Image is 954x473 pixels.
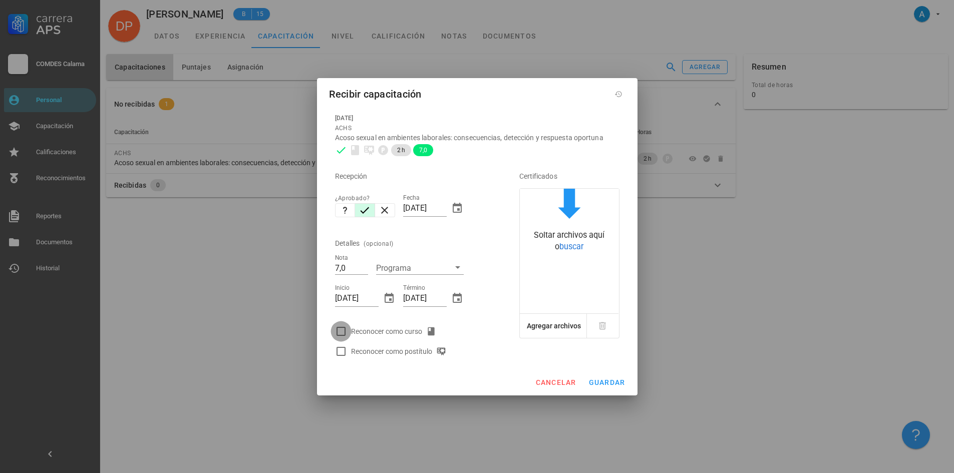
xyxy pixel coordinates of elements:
div: Soltar archivos aquí o [520,230,619,252]
label: Fecha [403,194,419,202]
span: 7,0 [419,144,427,156]
button: Agregar archivos [520,314,587,338]
span: cancelar [535,378,576,386]
span: ACHS [335,125,352,132]
div: Certificados [519,164,619,188]
div: Reconocer como postítulo [351,345,450,357]
span: 2 h [397,144,405,156]
div: Recibir capacitación [329,86,422,102]
div: ¿Aprobado? [335,193,396,203]
button: guardar [584,373,629,391]
span: buscar [559,242,583,251]
div: Detalles [335,231,360,255]
div: [DATE] [335,113,619,123]
div: Recepción [335,164,491,188]
label: Inicio [335,284,350,292]
label: Nota [335,254,348,262]
div: Acoso sexual en ambientes laborales: consecuencias, detección y respuesta oportuna [335,133,619,142]
label: Término [403,284,425,292]
button: Soltar archivos aquí obuscar [520,189,619,255]
button: cancelar [531,373,580,391]
div: (opcional) [364,239,393,249]
button: Agregar archivos [524,314,583,338]
span: guardar [588,378,625,386]
div: Reconocer como curso [351,325,440,337]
